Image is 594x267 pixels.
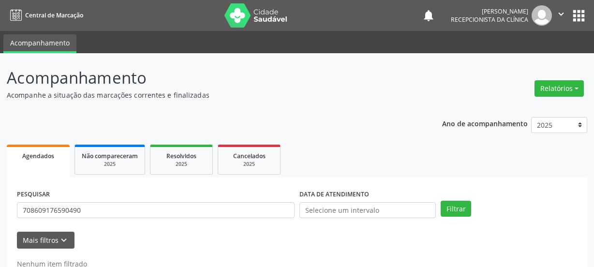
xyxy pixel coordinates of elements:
[17,187,50,202] label: PESQUISAR
[532,5,552,26] img: img
[556,9,566,19] i: 
[3,34,76,53] a: Acompanhamento
[7,7,83,23] a: Central de Marcação
[22,152,54,160] span: Agendados
[17,202,295,219] input: Nome, CNS
[25,11,83,19] span: Central de Marcação
[157,161,206,168] div: 2025
[82,152,138,160] span: Não compareceram
[422,9,435,22] button: notifications
[441,201,471,217] button: Filtrar
[17,232,74,249] button: Mais filtroskeyboard_arrow_down
[166,152,196,160] span: Resolvidos
[225,161,273,168] div: 2025
[570,7,587,24] button: apps
[451,7,528,15] div: [PERSON_NAME]
[82,161,138,168] div: 2025
[233,152,266,160] span: Cancelados
[442,117,528,129] p: Ano de acompanhamento
[59,235,69,246] i: keyboard_arrow_down
[535,80,584,97] button: Relatórios
[552,5,570,26] button: 
[451,15,528,24] span: Recepcionista da clínica
[7,90,413,100] p: Acompanhe a situação das marcações correntes e finalizadas
[299,187,369,202] label: DATA DE ATENDIMENTO
[7,66,413,90] p: Acompanhamento
[299,202,436,219] input: Selecione um intervalo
